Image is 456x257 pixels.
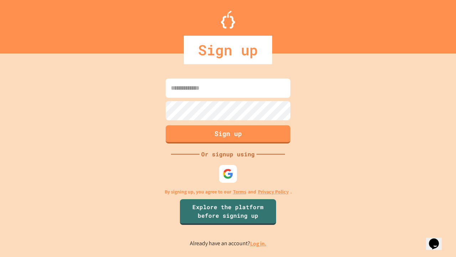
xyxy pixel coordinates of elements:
[258,188,289,196] a: Privacy Policy
[166,125,290,143] button: Sign up
[190,239,266,248] p: Already have an account?
[250,240,266,247] a: Log in.
[221,11,235,29] img: Logo.svg
[165,188,292,196] p: By signing up, you agree to our and .
[223,168,233,179] img: google-icon.svg
[426,228,449,250] iframe: chat widget
[233,188,246,196] a: Terms
[199,150,256,158] div: Or signup using
[180,199,276,225] a: Explore the platform before signing up
[184,36,272,64] div: Sign up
